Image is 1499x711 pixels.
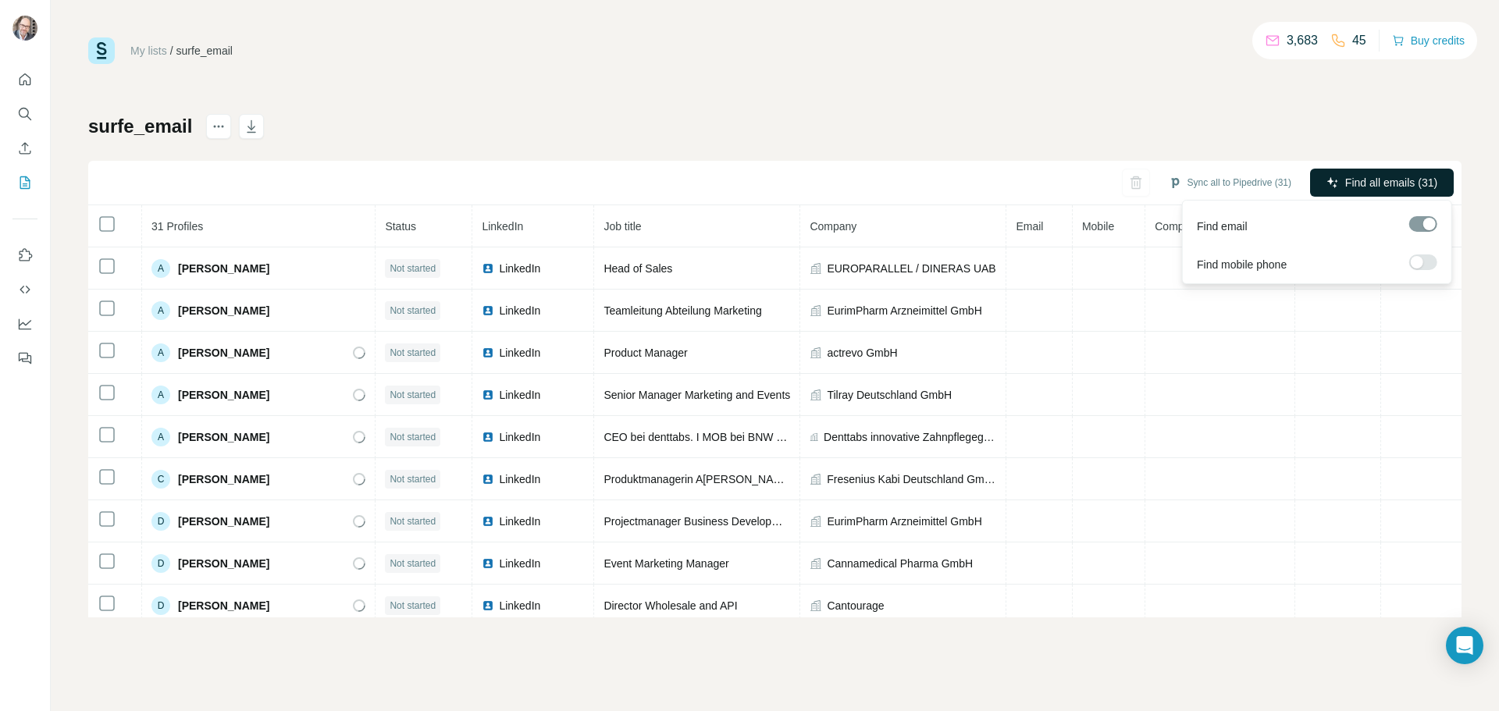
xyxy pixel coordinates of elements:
[827,387,952,403] span: Tilray Deutschland GmbH
[604,431,795,443] span: CEO bei denttabs. I MOB bei BNW e.V.
[88,37,115,64] img: Surfe Logo
[12,310,37,338] button: Dashboard
[12,100,37,128] button: Search
[604,347,687,359] span: Product Manager
[12,169,37,197] button: My lists
[385,220,416,233] span: Status
[604,557,728,570] span: Event Marketing Manager
[390,388,436,402] span: Not started
[151,512,170,531] div: D
[499,345,540,361] span: LinkedIn
[178,303,269,318] span: [PERSON_NAME]
[482,389,494,401] img: LinkedIn logo
[151,470,170,489] div: C
[130,44,167,57] a: My lists
[178,556,269,571] span: [PERSON_NAME]
[88,114,192,139] h1: surfe_email
[178,471,269,487] span: [PERSON_NAME]
[499,387,540,403] span: LinkedIn
[482,220,523,233] span: LinkedIn
[390,472,436,486] span: Not started
[499,514,540,529] span: LinkedIn
[827,556,973,571] span: Cannamedical Pharma GmbH
[206,114,231,139] button: actions
[170,43,173,59] li: /
[482,557,494,570] img: LinkedIn logo
[1446,627,1483,664] div: Open Intercom Messenger
[482,515,494,528] img: LinkedIn logo
[178,429,269,445] span: [PERSON_NAME]
[499,303,540,318] span: LinkedIn
[390,514,436,528] span: Not started
[499,556,540,571] span: LinkedIn
[1197,257,1287,272] span: Find mobile phone
[810,220,856,233] span: Company
[482,599,494,612] img: LinkedIn logo
[151,220,203,233] span: 31 Profiles
[1158,171,1302,194] button: Sync all to Pipedrive (31)
[499,261,540,276] span: LinkedIn
[12,66,37,94] button: Quick start
[499,471,540,487] span: LinkedIn
[1352,31,1366,50] p: 45
[1345,175,1437,190] span: Find all emails (31)
[151,386,170,404] div: A
[482,304,494,317] img: LinkedIn logo
[151,301,170,320] div: A
[178,345,269,361] span: [PERSON_NAME]
[482,431,494,443] img: LinkedIn logo
[604,515,796,528] span: Projectmanager Business Development
[178,261,269,276] span: [PERSON_NAME]
[1287,31,1318,50] p: 3,683
[482,262,494,275] img: LinkedIn logo
[390,430,436,444] span: Not started
[1155,220,1241,233] span: Company website
[151,259,170,278] div: A
[390,304,436,318] span: Not started
[482,347,494,359] img: LinkedIn logo
[12,16,37,41] img: Avatar
[827,514,981,529] span: EurimPharm Arzneimittel GmbH
[827,598,884,613] span: Cantourage
[604,389,790,401] span: Senior Manager Marketing and Events
[604,304,761,317] span: Teamleitung Abteilung Marketing
[151,343,170,362] div: A
[1197,219,1248,234] span: Find email
[604,220,641,233] span: Job title
[604,599,737,612] span: Director Wholesale and API
[604,262,672,275] span: Head of Sales
[176,43,233,59] div: surfe_email
[390,599,436,613] span: Not started
[827,303,981,318] span: EurimPharm Arzneimittel GmbH
[12,276,37,304] button: Use Surfe API
[604,473,911,485] span: Produktmanagerin A[PERSON_NAME]¤sthetika und Analgetika
[827,471,996,487] span: Fresenius Kabi Deutschland GmbH
[151,554,170,573] div: D
[390,261,436,276] span: Not started
[827,345,897,361] span: actrevo GmbH
[390,346,436,360] span: Not started
[824,429,996,445] span: Denttabs innovative Zahnpflegegesellschaft mbH
[12,344,37,372] button: Feedback
[151,596,170,615] div: D
[1016,220,1043,233] span: Email
[12,134,37,162] button: Enrich CSV
[178,514,269,529] span: [PERSON_NAME]
[499,429,540,445] span: LinkedIn
[482,473,494,485] img: LinkedIn logo
[12,241,37,269] button: Use Surfe on LinkedIn
[1392,30,1465,52] button: Buy credits
[178,387,269,403] span: [PERSON_NAME]
[1082,220,1114,233] span: Mobile
[499,598,540,613] span: LinkedIn
[151,428,170,446] div: A
[390,556,436,571] span: Not started
[827,261,995,276] span: EUROPARALLEL / DINERAS UAB
[178,598,269,613] span: [PERSON_NAME]
[1310,169,1454,197] button: Find all emails (31)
